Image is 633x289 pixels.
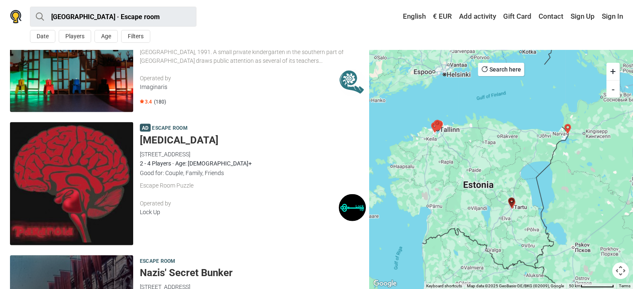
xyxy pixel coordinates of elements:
div: Alice Through the Looking Glass [563,124,573,134]
img: Imaginaris [339,69,366,96]
img: Nowescape logo [10,10,22,23]
img: Google [371,278,399,289]
div: Lock Up [140,208,339,217]
img: Paranoia [10,122,133,245]
button: Age [94,30,118,43]
img: Star [140,99,144,104]
div: Imaginaris [140,83,339,91]
a: Terms (opens in new tab) [619,284,631,288]
button: Players [59,30,91,43]
button: Filters [121,30,150,43]
span: Escape room [140,257,175,266]
button: - [606,80,620,98]
a: Sign Up [568,9,597,24]
div: [STREET_ADDRESS] [140,150,366,159]
h5: [MEDICAL_DATA] [140,134,366,146]
div: Operated by [140,74,339,83]
button: Date [30,30,55,43]
div: The Conjuring [432,120,442,130]
span: Escape room [152,124,187,133]
a: Gift Card [501,9,534,24]
div: Good for: Couple, Family, Friends [140,168,366,178]
button: + [606,63,620,80]
span: Ad [140,124,151,132]
div: Radiation [429,122,439,132]
a: Open this area in Google Maps (opens a new window) [371,278,399,289]
button: Map camera controls [612,262,629,279]
a: € EUR [431,9,454,24]
span: (180) [154,99,166,105]
span: 3.4 [140,99,152,105]
a: Add activity [457,9,498,24]
div: Operated by [140,199,339,208]
button: Search here [478,63,524,76]
a: Contact [536,9,566,24]
div: Escape Room Puzzle [140,181,366,190]
div: Nazis' Secret Bunker [506,198,516,207]
img: Lock Up [339,194,366,221]
div: Baker street, 221 B [432,120,442,130]
div: 2 - 4 Players · Age: [DEMOGRAPHIC_DATA]+ [140,159,366,168]
h5: Nazis' Secret Bunker [140,267,366,279]
input: try “London” [30,7,196,27]
div: [GEOGRAPHIC_DATA], 1991. A small private kindergarten in the southern part of [GEOGRAPHIC_DATA] d... [140,48,366,65]
span: Map data ©2025 GeoBasis-DE/BKG (©2009), Google [467,284,564,288]
button: Map Scale: 50 km per 76 pixels [566,283,616,289]
span: 50 km [569,284,581,288]
button: Keyboard shortcuts [426,283,462,289]
img: English [397,14,403,20]
a: Sign In [600,9,623,24]
a: English [395,9,428,24]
